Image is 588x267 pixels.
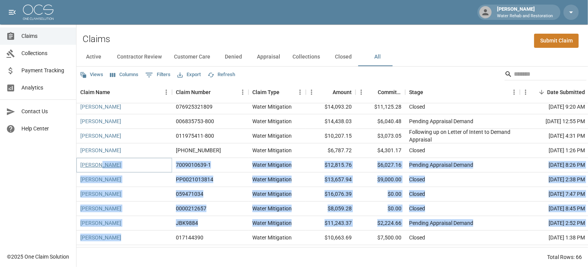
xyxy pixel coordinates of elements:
button: Sort [211,87,221,98]
div: JBK9884 [176,219,198,227]
div: Closed [409,190,425,198]
div: Total Rows: 66 [547,253,582,261]
button: Sort [367,87,378,98]
div: $9,000.00 [356,173,405,187]
a: [PERSON_NAME] [80,219,121,227]
span: Claims [21,32,70,40]
a: [PERSON_NAME] [80,132,121,140]
button: open drawer [5,5,20,20]
div: $12,815.76 [306,158,356,173]
div: Water Mitigation [252,219,292,227]
div: 01-008-898459 [176,147,221,154]
a: [PERSON_NAME] [80,161,121,169]
span: Contact Us [21,107,70,116]
div: Claim Number [172,81,249,103]
button: Export [175,69,203,81]
a: [PERSON_NAME] [80,117,121,125]
div: Closed [409,234,425,241]
div: Water Mitigation [252,190,292,198]
button: Menu [508,86,520,98]
div: 059471034 [176,190,203,198]
div: Stage [409,81,423,103]
div: Amount [306,81,356,103]
div: Water Mitigation [252,161,292,169]
div: Closed [409,147,425,154]
span: Payment Tracking [21,67,70,75]
div: $8,059.28 [306,202,356,216]
div: 006835753-800 [176,117,214,125]
div: Pending Appraisal Demand [409,161,473,169]
div: Water Mitigation [252,103,292,111]
div: $16,076.39 [306,187,356,202]
div: $11,125.28 [356,100,405,114]
button: Sort [322,87,333,98]
div: $0.00 [356,187,405,202]
button: Menu [356,86,367,98]
div: Amount [333,81,352,103]
a: [PERSON_NAME] [80,176,121,183]
span: Collections [21,49,70,57]
div: $2,224.66 [356,216,405,231]
div: Water Mitigation [252,205,292,212]
div: $7,500.00 [356,231,405,245]
button: Sort [279,87,290,98]
div: 0000212657 [176,205,206,212]
div: Closed [409,103,425,111]
button: Select columns [108,69,140,81]
div: Water Mitigation [252,234,292,241]
button: Show filters [143,69,172,81]
button: Customer Care [168,48,216,66]
button: Menu [306,86,317,98]
div: $14,438.03 [306,114,356,129]
div: Pending Appraisal Demand [409,117,473,125]
button: Collections [286,48,326,66]
div: Committed Amount [356,81,405,103]
button: Views [78,69,105,81]
button: Menu [520,86,531,98]
div: $3,073.05 [356,129,405,143]
div: $10,207.15 [306,129,356,143]
a: [PERSON_NAME] [80,103,121,111]
div: $16,183.32 [306,245,356,260]
h2: Claims [83,34,110,45]
div: PP0021013814 [176,176,213,183]
button: Active [76,48,111,66]
div: $4,301.17 [356,143,405,158]
div: Committed Amount [378,81,401,103]
button: Closed [326,48,361,66]
div: Stage [405,81,520,103]
p: Water Rehab and Restoration [497,13,553,20]
div: dynamic tabs [76,48,588,66]
a: [PERSON_NAME] [80,234,121,241]
div: Pending Appraisal Demand [409,219,473,227]
div: $6,027.16 [356,158,405,173]
div: 076925321809 [176,103,213,111]
button: Sort [110,87,121,98]
div: Closed [409,205,425,212]
div: $0.00 [356,202,405,216]
div: Water Mitigation [252,117,292,125]
div: Claim Type [252,81,279,103]
div: $6,040.48 [356,114,405,129]
button: Menu [237,86,249,98]
div: © 2025 One Claim Solution [7,253,69,260]
button: Menu [161,86,172,98]
div: Water Mitigation [252,147,292,154]
div: Water Mitigation [252,176,292,183]
button: Contractor Review [111,48,168,66]
div: 011975411-800 [176,132,214,140]
div: [PERSON_NAME] [494,5,556,19]
div: Water Mitigation [252,132,292,140]
div: $13,225.00 [356,245,405,260]
div: $6,787.72 [306,143,356,158]
div: Claim Name [80,81,110,103]
a: [PERSON_NAME] [80,205,121,212]
button: Menu [294,86,306,98]
div: Claim Type [249,81,306,103]
div: Search [505,68,586,82]
button: Denied [216,48,251,66]
div: 017144390 [176,234,203,241]
img: ocs-logo-white-transparent.png [23,5,54,20]
a: [PERSON_NAME] [80,190,121,198]
div: $13,657.94 [306,173,356,187]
